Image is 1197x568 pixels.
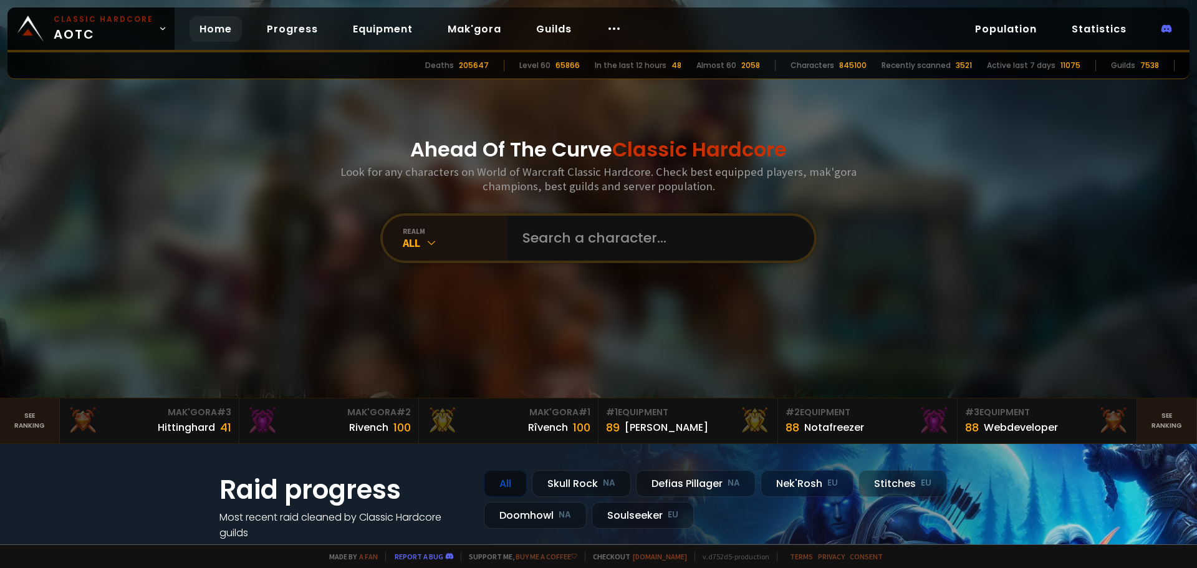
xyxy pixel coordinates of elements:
[395,552,443,561] a: Report a bug
[818,552,845,561] a: Privacy
[220,419,231,436] div: 41
[827,477,838,489] small: EU
[786,406,949,419] div: Equipment
[247,406,411,419] div: Mak'Gora
[555,60,580,71] div: 65866
[528,420,568,435] div: Rîvench
[419,398,598,443] a: Mak'Gora#1Rîvench100
[668,509,678,521] small: EU
[516,552,577,561] a: Buy me a coffee
[965,419,979,436] div: 88
[1111,60,1135,71] div: Guilds
[791,60,834,71] div: Characters
[484,502,587,529] div: Doomhowl
[778,398,958,443] a: #2Equipment88Notafreezer
[595,60,666,71] div: In the last 12 hours
[438,16,511,42] a: Mak'gora
[1137,398,1197,443] a: Seeranking
[1062,16,1137,42] a: Statistics
[633,552,687,561] a: [DOMAIN_NAME]
[786,406,800,418] span: # 2
[965,406,979,418] span: # 3
[532,470,631,497] div: Skull Rock
[526,16,582,42] a: Guilds
[612,135,787,163] span: Classic Hardcore
[219,470,469,509] h1: Raid progress
[60,398,239,443] a: Mak'Gora#3Hittinghard41
[7,7,175,50] a: Classic HardcoreAOTC
[343,16,423,42] a: Equipment
[921,477,931,489] small: EU
[786,419,799,436] div: 88
[54,14,153,44] span: AOTC
[984,420,1058,435] div: Webdeveloper
[322,552,378,561] span: Made by
[603,477,615,489] small: NA
[515,216,799,261] input: Search a character...
[956,60,972,71] div: 3521
[585,552,687,561] span: Checkout
[217,406,231,418] span: # 3
[519,60,550,71] div: Level 60
[1140,60,1159,71] div: 7538
[671,60,681,71] div: 48
[606,406,770,419] div: Equipment
[239,398,419,443] a: Mak'Gora#2Rivench100
[459,60,489,71] div: 205647
[696,60,736,71] div: Almost 60
[965,16,1047,42] a: Population
[579,406,590,418] span: # 1
[335,165,862,193] h3: Look for any characters on World of Warcraft Classic Hardcore. Check best equipped players, mak'g...
[257,16,328,42] a: Progress
[592,502,694,529] div: Soulseeker
[393,419,411,436] div: 100
[965,406,1129,419] div: Equipment
[606,419,620,436] div: 89
[858,470,947,497] div: Stitches
[882,60,951,71] div: Recently scanned
[804,420,864,435] div: Notafreezer
[158,420,215,435] div: Hittinghard
[359,552,378,561] a: a fan
[728,477,740,489] small: NA
[559,509,571,521] small: NA
[987,60,1055,71] div: Active last 7 days
[219,509,469,541] h4: Most recent raid cleaned by Classic Hardcore guilds
[219,541,300,556] a: See all progress
[67,406,231,419] div: Mak'Gora
[426,406,590,419] div: Mak'Gora
[958,398,1137,443] a: #3Equipment88Webdeveloper
[425,60,454,71] div: Deaths
[403,226,507,236] div: realm
[410,135,787,165] h1: Ahead Of The Curve
[461,552,577,561] span: Support me,
[598,398,778,443] a: #1Equipment89[PERSON_NAME]
[403,236,507,250] div: All
[349,420,388,435] div: Rivench
[606,406,618,418] span: # 1
[695,552,769,561] span: v. d752d5 - production
[1060,60,1080,71] div: 11075
[573,419,590,436] div: 100
[790,552,813,561] a: Terms
[484,470,527,497] div: All
[761,470,853,497] div: Nek'Rosh
[625,420,708,435] div: [PERSON_NAME]
[741,60,760,71] div: 2058
[397,406,411,418] span: # 2
[636,470,756,497] div: Defias Pillager
[190,16,242,42] a: Home
[850,552,883,561] a: Consent
[839,60,867,71] div: 845100
[54,14,153,25] small: Classic Hardcore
